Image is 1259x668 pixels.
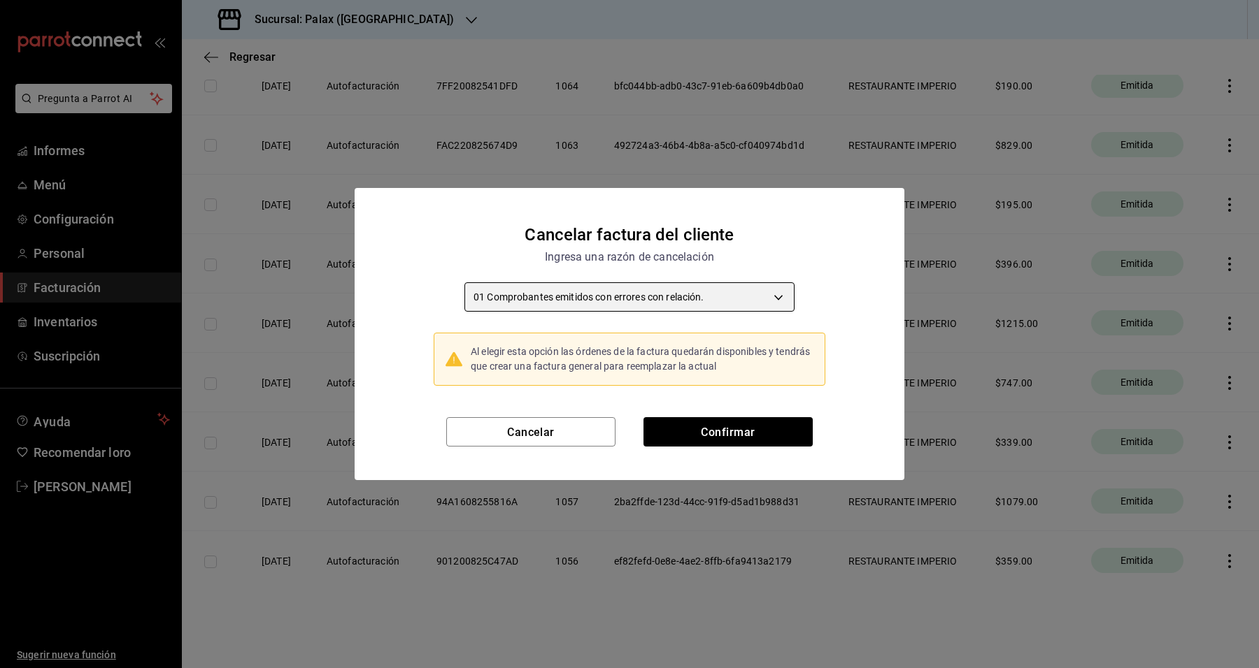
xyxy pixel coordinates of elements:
font: Ingresa una razón de cancelación [545,250,714,263]
font: Cancelar [507,426,555,439]
button: Cancelar [446,417,616,446]
font: Confirmar [701,426,755,439]
button: Confirmar [643,417,813,446]
font: 01 Comprobantes emitidos con errores con relación. [474,291,704,303]
font: Al elegir esta opción las órdenes de la factura quedarán disponibles y tendrás que crear una fact... [471,346,810,372]
font: Cancelar factura del cliente [525,225,734,245]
